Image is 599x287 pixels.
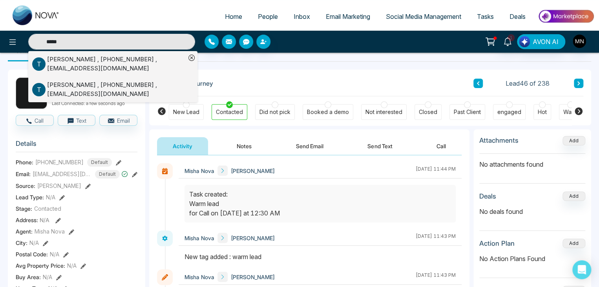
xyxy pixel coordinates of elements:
[378,9,469,24] a: Social Media Management
[502,9,533,24] a: Deals
[533,37,559,46] span: AVON AI
[498,34,517,48] a: 1
[326,13,370,20] span: Email Marketing
[479,192,496,200] h3: Deals
[67,261,77,270] span: N/A
[87,158,112,167] span: Default
[16,227,33,235] span: Agent:
[157,137,208,155] button: Activity
[37,182,81,190] span: [PERSON_NAME]
[519,36,530,47] img: Lead Flow
[352,137,408,155] button: Send Text
[416,233,456,243] div: [DATE] 11:43 PM
[221,137,267,155] button: Notes
[29,239,39,247] span: N/A
[16,239,27,247] span: City :
[35,227,65,235] span: Misha Nova
[16,77,47,109] div: T
[416,166,456,176] div: [DATE] 11:44 PM
[573,35,586,48] img: User Avatar
[416,272,456,282] div: [DATE] 11:43 PM
[35,158,84,166] span: [PHONE_NUMBER]
[16,115,54,126] button: Call
[479,207,585,216] p: No deals found
[510,13,526,20] span: Deals
[225,13,242,20] span: Home
[16,261,65,270] span: Avg Property Price :
[16,216,49,224] span: Address:
[259,108,290,116] div: Did not pick
[231,234,275,242] span: [PERSON_NAME]
[508,34,515,41] span: 1
[562,191,585,201] button: Add
[562,239,585,248] button: Add
[479,154,585,169] p: No attachments found
[318,9,378,24] a: Email Marketing
[538,108,547,116] div: Hot
[40,217,49,223] span: N/A
[32,83,46,96] p: T
[34,204,61,213] span: Contacted
[477,13,494,20] span: Tasks
[231,167,275,175] span: [PERSON_NAME]
[58,115,96,126] button: Text
[16,170,31,178] span: Email:
[537,7,594,25] img: Market-place.gif
[497,108,521,116] div: engaged
[16,158,33,166] span: Phone:
[33,170,91,178] span: [EMAIL_ADDRESS][DOMAIN_NAME]
[217,9,250,24] a: Home
[572,260,591,279] div: Open Intercom Messenger
[479,254,585,263] p: No Action Plans Found
[307,108,349,116] div: Booked a demo
[365,108,402,116] div: Not interested
[32,57,46,71] p: T
[46,193,55,201] span: N/A
[43,273,52,281] span: N/A
[47,55,186,73] div: [PERSON_NAME] , [PHONE_NUMBER] , [EMAIL_ADDRESS][DOMAIN_NAME]
[506,79,550,88] span: Lead 46 of 238
[184,234,214,242] span: Misha Nova
[231,273,275,281] span: [PERSON_NAME]
[95,170,120,178] span: Default
[16,182,35,190] span: Source:
[173,108,199,116] div: New Lead
[16,193,44,201] span: Lead Type:
[50,250,59,258] span: N/A
[469,9,502,24] a: Tasks
[479,239,515,247] h3: Action Plan
[52,98,137,107] p: Last Connected: a few seconds ago
[421,137,462,155] button: Call
[13,6,60,25] img: Nova CRM Logo
[16,204,32,213] span: Stage:
[286,9,318,24] a: Inbox
[16,250,48,258] span: Postal Code :
[280,137,339,155] button: Send Email
[563,108,578,116] div: Warm
[250,9,286,24] a: People
[479,136,519,144] h3: Attachments
[294,13,310,20] span: Inbox
[517,34,565,49] button: AVON AI
[184,167,214,175] span: Misha Nova
[184,273,214,281] span: Misha Nova
[16,273,41,281] span: Buy Area :
[562,137,585,143] span: Add
[16,140,137,152] h3: Details
[216,108,243,116] div: Contacted
[386,13,461,20] span: Social Media Management
[47,81,186,98] div: [PERSON_NAME] , [PHONE_NUMBER] , [EMAIL_ADDRESS][DOMAIN_NAME]
[99,115,137,126] button: Email
[419,108,437,116] div: Closed
[562,136,585,145] button: Add
[258,13,278,20] span: People
[454,108,481,116] div: Past Client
